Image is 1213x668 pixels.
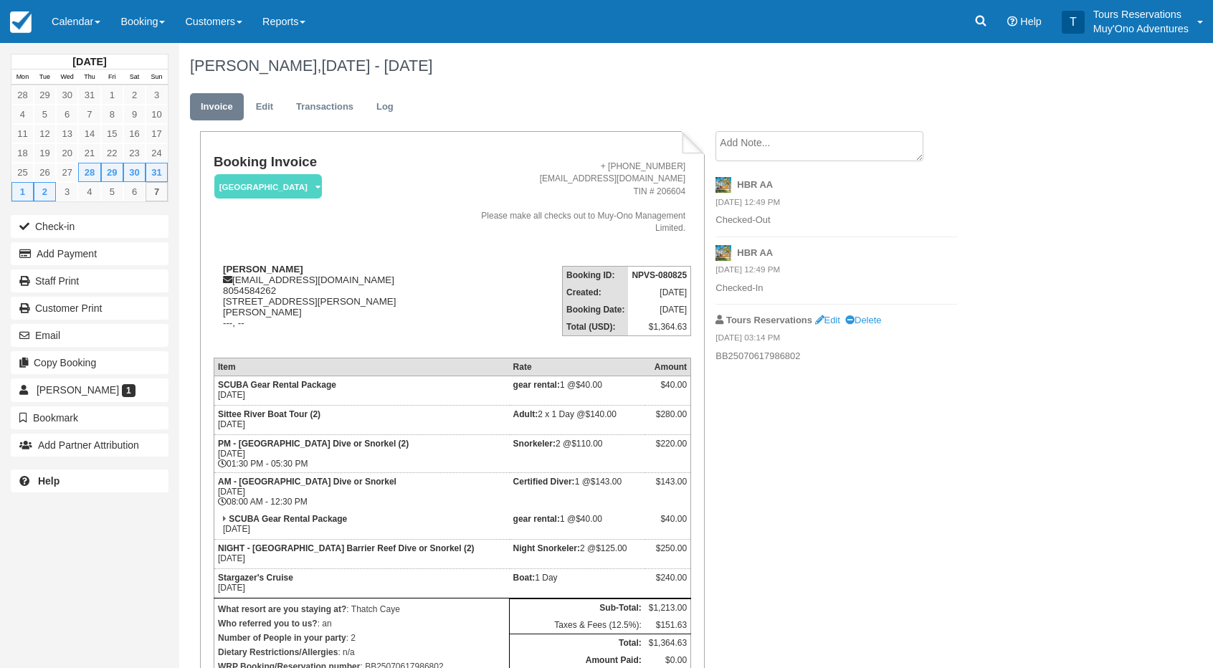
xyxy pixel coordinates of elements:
[715,332,957,348] em: [DATE] 03:14 PM
[34,143,56,163] a: 19
[38,475,60,487] b: Help
[218,631,505,645] p: : 2
[285,93,364,121] a: Transactions
[510,473,645,511] td: 1 @
[513,439,556,449] strong: Snorkeler
[218,573,293,583] strong: Stargazer's Cruise
[510,540,645,569] td: 2 @
[510,634,645,652] th: Total:
[78,124,100,143] a: 14
[649,439,687,460] div: $220.00
[11,297,168,320] a: Customer Print
[123,85,146,105] a: 2
[11,469,168,492] a: Help
[11,163,34,182] a: 25
[56,70,78,85] th: Wed
[218,619,318,629] strong: Who referred you to us?
[563,284,629,301] th: Created:
[645,616,691,634] td: $151.63
[214,540,509,569] td: [DATE]
[510,358,645,376] th: Rate
[218,645,505,659] p: : n/a
[214,510,509,540] td: [DATE]
[101,124,123,143] a: 15
[78,105,100,124] a: 7
[56,105,78,124] a: 6
[101,182,123,201] a: 5
[218,602,505,616] p: : Thatch Caye
[78,143,100,163] a: 21
[34,124,56,143] a: 12
[11,143,34,163] a: 18
[123,143,146,163] a: 23
[11,434,168,457] button: Add Partner Attribution
[101,143,123,163] a: 22
[11,85,34,105] a: 28
[513,514,560,524] strong: gear rental
[123,124,146,143] a: 16
[649,477,687,498] div: $143.00
[510,616,645,634] td: Taxes & Fees (12.5%):
[645,634,691,652] td: $1,364.63
[214,264,458,346] div: [EMAIL_ADDRESS][DOMAIN_NAME] 8054584262 [STREET_ADDRESS][PERSON_NAME][PERSON_NAME] ---, --
[510,406,645,435] td: 2 x 1 Day @
[576,514,602,524] span: $40.00
[214,173,317,200] a: [GEOGRAPHIC_DATA]
[510,435,645,473] td: 2 @
[214,569,509,598] td: [DATE]
[78,163,100,182] a: 28
[11,406,168,429] button: Bookmark
[571,439,602,449] span: $110.00
[510,510,645,540] td: 1 @
[513,543,580,553] strong: Night Snorkeler
[737,179,773,190] strong: HBR AA
[11,324,168,347] button: Email
[101,70,123,85] th: Fri
[715,282,957,295] p: Checked-In
[10,11,32,33] img: checkfront-main-nav-mini-logo.png
[123,70,146,85] th: Sat
[34,70,56,85] th: Tue
[321,57,432,75] span: [DATE] - [DATE]
[214,358,509,376] th: Item
[37,384,119,396] span: [PERSON_NAME]
[726,315,812,325] strong: Tours Reservations
[34,105,56,124] a: 5
[146,163,168,182] a: 31
[56,124,78,143] a: 13
[146,70,168,85] th: Sun
[11,378,168,401] a: [PERSON_NAME] 1
[218,616,505,631] p: : an
[146,85,168,105] a: 3
[715,350,957,363] p: BB25070617986802
[11,124,34,143] a: 11
[101,163,123,182] a: 29
[11,182,34,201] a: 1
[815,315,840,325] a: Edit
[11,215,168,238] button: Check-in
[56,182,78,201] a: 3
[78,182,100,201] a: 4
[218,409,320,419] strong: Sittee River Boat Tour (2)
[214,174,322,199] em: [GEOGRAPHIC_DATA]
[11,269,168,292] a: Staff Print
[513,477,575,487] strong: Certified Diver
[563,267,629,285] th: Booking ID:
[11,242,168,265] button: Add Payment
[218,633,346,643] strong: Number of People in your party
[78,70,100,85] th: Thu
[218,439,409,449] strong: PM - [GEOGRAPHIC_DATA] Dive or Snorkel (2)
[737,247,773,258] strong: HBR AA
[649,573,687,594] div: $240.00
[214,473,509,511] td: [DATE] 08:00 AM - 12:30 PM
[218,543,475,553] strong: NIGHT - [GEOGRAPHIC_DATA] Barrier Reef Dive or Snorkel (2)
[649,543,687,565] div: $250.00
[101,105,123,124] a: 8
[628,301,690,318] td: [DATE]
[715,264,957,280] em: [DATE] 12:49 PM
[645,358,691,376] th: Amount
[11,351,168,374] button: Copy Booking
[72,56,106,67] strong: [DATE]
[649,409,687,431] div: $280.00
[715,196,957,212] em: [DATE] 12:49 PM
